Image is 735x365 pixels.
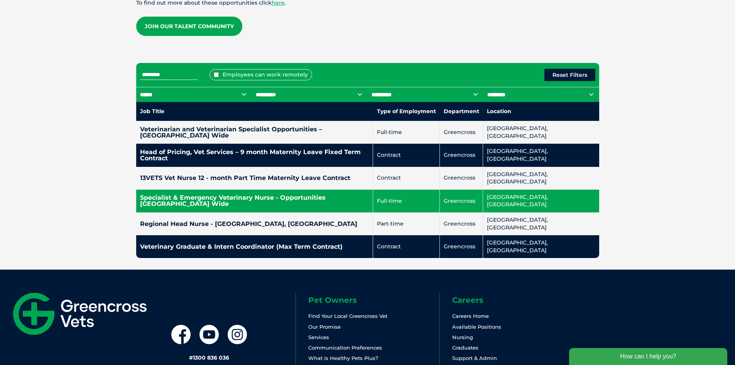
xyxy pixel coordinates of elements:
a: Our Promise [308,324,341,330]
a: #1300 836 036 [189,354,229,361]
td: Greencross [440,167,483,190]
nobr: Department [444,108,479,115]
a: What is Healthy Pets Plus? [308,355,378,361]
td: [GEOGRAPHIC_DATA], [GEOGRAPHIC_DATA] [483,190,599,212]
input: Employees can work remotely [214,72,219,77]
td: Contract [373,144,440,166]
h6: Pet Owners [308,296,439,304]
td: Full-time [373,121,440,144]
a: Available Positions [452,324,501,330]
h4: Head of Pricing, Vet Services – 9 month Maternity Leave Fixed Term Contract [140,149,369,161]
h4: 13VETS Vet Nurse 12 - month Part Time Maternity Leave Contract [140,175,369,181]
td: [GEOGRAPHIC_DATA], [GEOGRAPHIC_DATA] [483,212,599,235]
td: Contract [373,167,440,190]
td: [GEOGRAPHIC_DATA], [GEOGRAPHIC_DATA] [483,121,599,144]
td: Part-time [373,212,440,235]
td: Full-time [373,190,440,212]
td: Greencross [440,121,483,144]
label: Employees can work remotely [210,69,312,80]
td: [GEOGRAPHIC_DATA], [GEOGRAPHIC_DATA] [483,167,599,190]
h4: Veterinary Graduate & Intern Coordinator (Max Term Contract) [140,244,369,250]
h6: Careers [452,296,583,304]
h4: Veterinarian and Veterinarian Specialist Opportunities – [GEOGRAPHIC_DATA] Wide [140,126,369,139]
td: Greencross [440,190,483,212]
a: Support & Admin [452,355,497,361]
a: Services [308,334,329,340]
a: Find Your Local Greencross Vet [308,313,387,319]
a: Join our Talent Community [136,17,242,36]
nobr: Type of Employment [377,108,436,115]
a: Graduates [452,345,478,351]
a: Careers Home [452,313,489,319]
td: Greencross [440,212,483,235]
nobr: Location [487,108,511,115]
a: Nursing [452,334,473,340]
td: [GEOGRAPHIC_DATA], [GEOGRAPHIC_DATA] [483,144,599,166]
td: [GEOGRAPHIC_DATA], [GEOGRAPHIC_DATA] [483,235,599,258]
button: Reset Filters [544,69,595,81]
h4: Specialist & Emergency Veterinary Nurse - Opportunities [GEOGRAPHIC_DATA] Wide [140,195,369,207]
td: Contract [373,235,440,258]
td: Greencross [440,144,483,166]
a: Communication Preferences [308,345,382,351]
h4: Regional Head Nurse - [GEOGRAPHIC_DATA], [GEOGRAPHIC_DATA] [140,221,369,227]
nobr: Job Title [140,108,164,115]
div: How can I help you? [5,5,163,22]
span: # [189,354,193,361]
td: Greencross [440,235,483,258]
